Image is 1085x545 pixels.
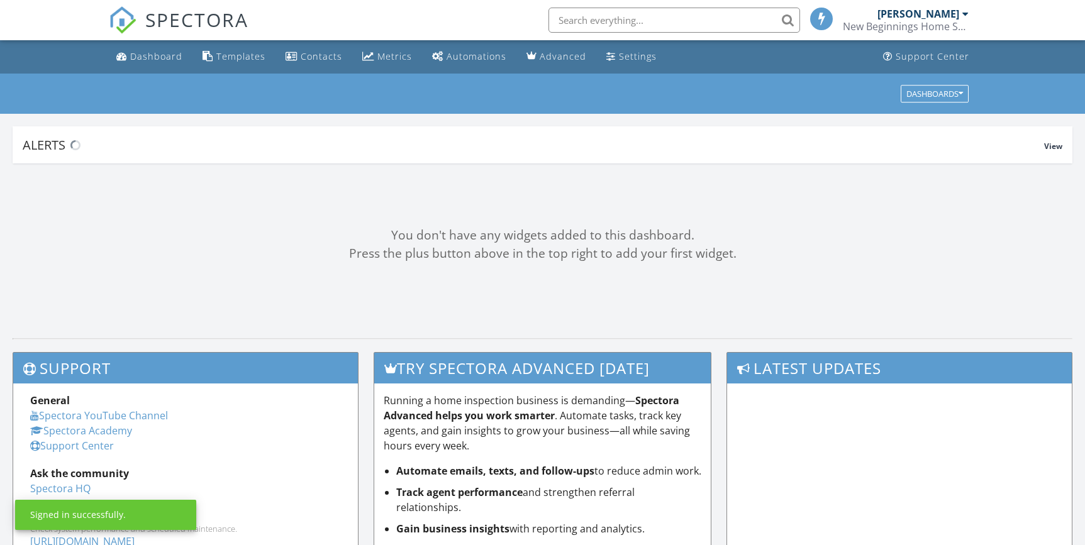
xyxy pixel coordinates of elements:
a: Spectora Academy [30,424,132,438]
div: Support Center [896,50,969,62]
a: Spectora YouTube Channel [30,409,168,422]
p: Running a home inspection business is demanding— . Automate tasks, track key agents, and gain ins... [384,393,702,453]
div: [PERSON_NAME] [877,8,959,20]
h3: Latest Updates [727,353,1072,383]
a: Templates [198,45,270,69]
a: Support Center [30,439,114,453]
div: Ask the community [30,466,341,481]
a: Automations (Basic) [427,45,511,69]
div: Advanced [540,50,586,62]
a: Settings [601,45,662,69]
div: Automations [447,50,506,62]
li: and strengthen referral relationships. [396,485,702,515]
a: Dashboard [111,45,187,69]
div: Contacts [301,50,342,62]
div: Settings [619,50,657,62]
div: Check system performance and scheduled maintenance. [30,524,341,534]
strong: Spectora Advanced helps you work smarter [384,394,679,422]
img: The Best Home Inspection Software - Spectora [109,6,136,34]
div: Templates [216,50,265,62]
div: Dashboards [906,89,963,98]
strong: Track agent performance [396,485,523,499]
span: View [1044,141,1062,151]
div: You don't have any widgets added to this dashboard. [13,226,1072,245]
span: SPECTORA [145,6,248,33]
li: to reduce admin work. [396,463,702,478]
a: Advanced [521,45,591,69]
input: Search everything... [548,8,800,33]
div: Metrics [377,50,412,62]
strong: Automate emails, texts, and follow-ups [396,464,594,478]
div: Signed in successfully. [30,509,126,521]
div: Dashboard [130,50,182,62]
a: Spectora HQ [30,482,91,495]
button: Dashboards [901,85,969,102]
a: Support Center [878,45,974,69]
a: Metrics [357,45,417,69]
a: SPECTORA [109,17,248,43]
li: with reporting and analytics. [396,521,702,536]
h3: Support [13,353,358,383]
h3: Try spectora advanced [DATE] [374,353,711,383]
strong: Gain business insights [396,522,509,536]
strong: General [30,394,70,407]
div: Press the plus button above in the top right to add your first widget. [13,245,1072,263]
a: Contacts [281,45,347,69]
div: New Beginnings Home Services, LLC [843,20,969,33]
div: Alerts [23,136,1044,153]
